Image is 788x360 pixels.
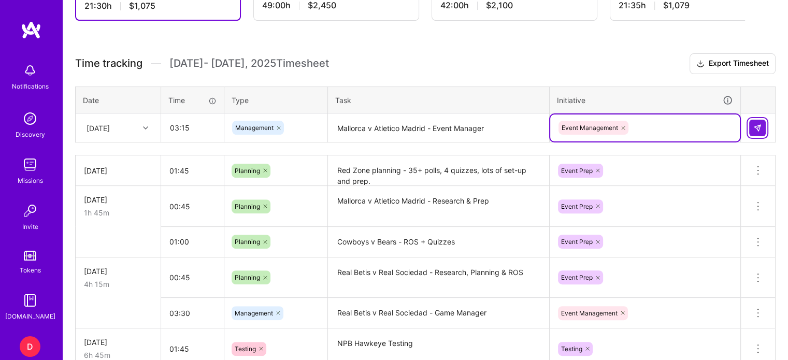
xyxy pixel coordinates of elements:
[18,175,43,186] div: Missions
[329,258,548,297] textarea: Real Betis v Real Sociedad - Research, Planning & ROS
[561,167,593,175] span: Event Prep
[562,124,618,132] span: Event Management
[17,336,43,357] a: D
[561,273,593,281] span: Event Prep
[161,193,224,220] input: HH:MM
[168,95,217,106] div: Time
[235,124,274,132] span: Management
[169,57,329,70] span: [DATE] - [DATE] , 2025 Timesheet
[20,60,40,81] img: bell
[75,57,142,70] span: Time tracking
[235,167,260,175] span: Planning
[20,108,40,129] img: discovery
[329,114,548,142] textarea: Mallorca v Atletico Madrid - Event Manager
[84,165,152,176] div: [DATE]
[329,187,548,226] textarea: Mallorca v Atletico Madrid - Research & Prep
[87,122,110,133] div: [DATE]
[235,345,256,353] span: Testing
[235,309,273,317] span: Management
[20,336,40,357] div: D
[20,290,40,311] img: guide book
[561,238,593,246] span: Event Prep
[84,337,152,348] div: [DATE]
[76,87,161,113] th: Date
[753,124,762,132] img: Submit
[84,207,152,218] div: 1h 45m
[21,21,41,39] img: logo
[235,203,260,210] span: Planning
[5,311,55,322] div: [DOMAIN_NAME]
[161,228,224,255] input: HH:MM
[235,238,260,246] span: Planning
[20,154,40,175] img: teamwork
[561,203,593,210] span: Event Prep
[557,94,733,106] div: Initiative
[329,228,548,256] textarea: Cowboys v Bears - ROS + Quizzes
[12,81,49,92] div: Notifications
[20,265,41,276] div: Tokens
[235,273,260,281] span: Planning
[224,87,328,113] th: Type
[84,279,152,290] div: 4h 15m
[84,1,232,11] div: 21:30 h
[143,125,148,131] i: icon Chevron
[161,157,224,184] input: HH:MM
[561,309,618,317] span: Event Management
[329,156,548,185] textarea: Red Zone planning - 35+ polls, 4 quizzes, lots of set-up and prep.
[161,264,224,291] input: HH:MM
[690,53,776,74] button: Export Timesheet
[22,221,38,232] div: Invite
[20,200,40,221] img: Invite
[749,120,767,136] div: null
[161,299,224,327] input: HH:MM
[696,59,705,69] i: icon Download
[84,266,152,277] div: [DATE]
[329,299,548,327] textarea: Real Betis v Real Sociedad - Game Manager
[328,87,550,113] th: Task
[24,251,36,261] img: tokens
[129,1,155,11] span: $1,075
[84,194,152,205] div: [DATE]
[16,129,45,140] div: Discovery
[162,114,223,141] input: HH:MM
[561,345,582,353] span: Testing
